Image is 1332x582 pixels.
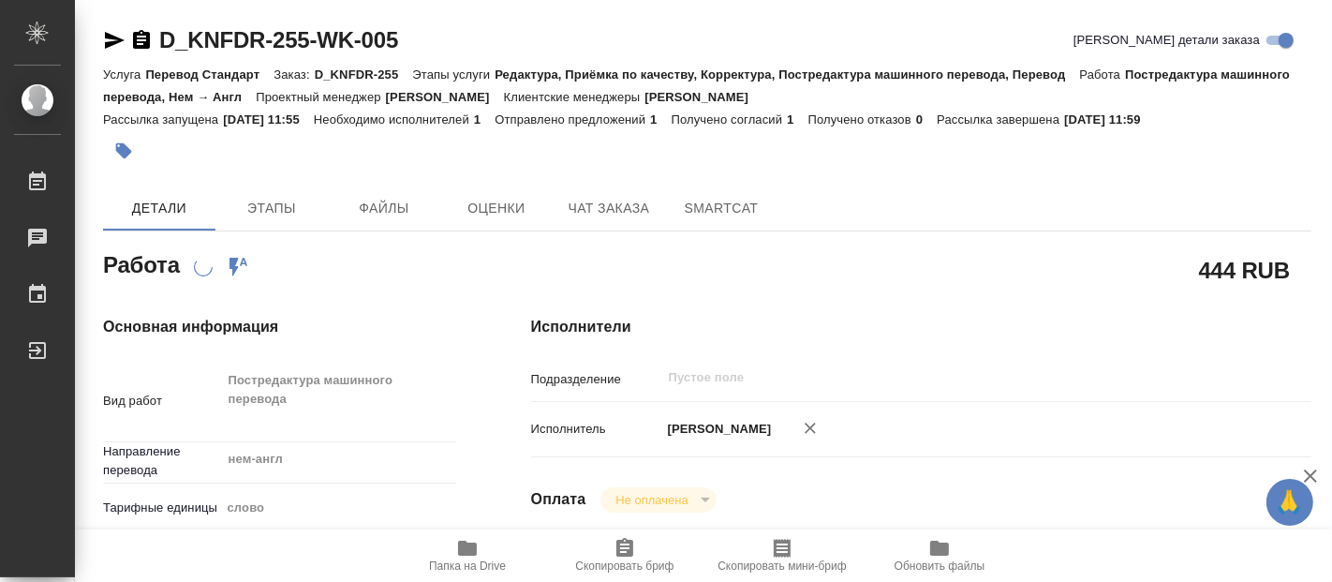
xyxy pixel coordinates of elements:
[1064,112,1155,127] p: [DATE] 11:59
[531,370,661,389] p: Подразделение
[314,112,474,127] p: Необходимо исполнителей
[531,488,586,511] h4: Оплата
[895,560,985,573] span: Обновить файлы
[546,530,703,582] button: Скопировать бриф
[937,112,1064,127] p: Рассылка завершена
[861,530,1018,582] button: Обновить файлы
[718,560,846,573] span: Скопировать мини-бриф
[130,29,153,52] button: Скопировать ссылку
[676,197,766,220] span: SmartCat
[429,560,506,573] span: Папка на Drive
[1073,31,1260,50] span: [PERSON_NAME] детали заказа
[644,90,762,104] p: [PERSON_NAME]
[787,112,807,127] p: 1
[610,492,693,508] button: Не оплачена
[575,560,673,573] span: Скопировать бриф
[531,316,1311,338] h4: Исполнители
[221,492,456,524] div: слово
[274,67,314,82] p: Заказ:
[667,366,1203,389] input: Пустое поле
[103,442,221,480] p: Направление перевода
[103,392,221,410] p: Вид работ
[1199,254,1290,286] h2: 444 RUB
[223,112,314,127] p: [DATE] 11:55
[1266,479,1313,526] button: 🙏
[451,197,541,220] span: Оценки
[114,197,204,220] span: Детали
[386,90,504,104] p: [PERSON_NAME]
[703,530,861,582] button: Скопировать мини-бриф
[661,420,772,439] p: [PERSON_NAME]
[474,112,495,127] p: 1
[495,112,650,127] p: Отправлено предложений
[495,67,1079,82] p: Редактура, Приёмка по качеству, Корректура, Постредактура машинного перевода, Перевод
[315,67,413,82] p: D_KNFDR-255
[531,420,661,439] p: Исполнитель
[564,197,654,220] span: Чат заказа
[1274,483,1306,522] span: 🙏
[790,408,831,449] button: Удалить исполнителя
[650,112,671,127] p: 1
[412,67,495,82] p: Этапы услуги
[389,530,546,582] button: Папка на Drive
[504,90,645,104] p: Клиентские менеджеры
[103,29,126,52] button: Скопировать ссылку для ЯМессенджера
[256,90,385,104] p: Проектный менеджер
[103,246,180,280] h2: Работа
[600,487,716,513] div: Не оплачена
[159,27,398,52] a: D_KNFDR-255-WK-005
[672,112,788,127] p: Получено согласий
[103,499,221,517] p: Тарифные единицы
[103,67,145,82] p: Услуга
[103,316,456,338] h4: Основная информация
[103,130,144,172] button: Добавить тэг
[145,67,274,82] p: Перевод Стандарт
[227,197,317,220] span: Этапы
[1080,67,1126,82] p: Работа
[103,112,223,127] p: Рассылка запущена
[916,112,937,127] p: 0
[339,197,429,220] span: Файлы
[808,112,916,127] p: Получено отказов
